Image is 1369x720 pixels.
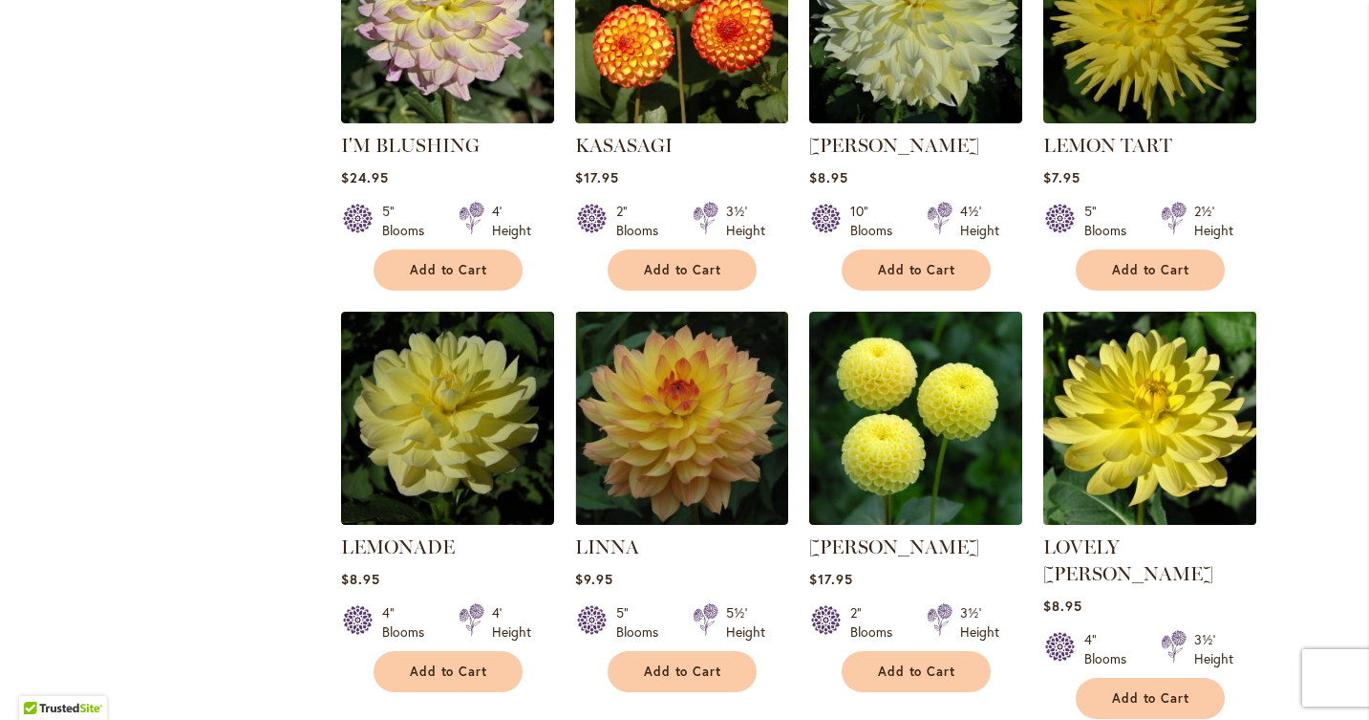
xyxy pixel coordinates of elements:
span: $17.95 [575,168,619,186]
a: LEMONADE [341,511,554,529]
button: Add to Cart [608,250,757,291]
button: Add to Cart [374,250,523,291]
span: $8.95 [1043,597,1082,615]
a: [PERSON_NAME] [809,134,979,157]
div: 5½' Height [726,603,765,642]
button: Add to Cart [842,651,991,692]
div: 2½' Height [1194,202,1233,240]
a: LINNA [575,535,639,558]
span: Add to Cart [1112,690,1190,707]
div: 3½' Height [726,202,765,240]
a: LEMONADE [341,535,455,558]
div: 2" Blooms [616,202,670,240]
span: Add to Cart [644,262,722,278]
a: [PERSON_NAME] [809,535,979,558]
div: 5" Blooms [1084,202,1138,240]
div: 2" Blooms [850,603,904,642]
a: I'M BLUSHING [341,134,480,157]
a: LOVELY RITA [1043,511,1256,529]
span: Add to Cart [878,262,956,278]
button: Add to Cart [374,651,523,692]
img: LEMONADE [341,312,554,525]
span: Add to Cart [1112,262,1190,278]
span: Add to Cart [644,664,722,680]
iframe: Launch Accessibility Center [14,652,68,706]
div: 10" Blooms [850,202,904,240]
div: 4' Height [492,603,531,642]
a: LINNA [575,511,788,529]
span: $8.95 [341,570,380,588]
a: KASASAGI [575,134,673,157]
button: Add to Cart [1076,250,1225,291]
div: 4' Height [492,202,531,240]
span: $17.95 [809,570,853,588]
div: 3½' Height [960,603,999,642]
a: La Luna [809,109,1022,127]
span: $9.95 [575,570,613,588]
div: 5" Blooms [382,202,436,240]
span: Add to Cart [410,262,488,278]
span: $8.95 [809,168,848,186]
button: Add to Cart [608,651,757,692]
a: LITTLE SCOTTIE [809,511,1022,529]
a: LEMON TART [1043,134,1172,157]
div: 4" Blooms [1084,630,1138,668]
a: I’M BLUSHING [341,109,554,127]
span: $24.95 [341,168,389,186]
div: 4½' Height [960,202,999,240]
img: LITTLE SCOTTIE [809,312,1022,525]
img: LINNA [575,312,788,525]
button: Add to Cart [1076,678,1225,719]
div: 5" Blooms [616,603,670,642]
a: KASASAGI [575,109,788,127]
span: $7.95 [1043,168,1080,186]
div: 3½' Height [1194,630,1233,668]
button: Add to Cart [842,250,991,291]
div: 4" Blooms [382,603,436,642]
a: LEMON TART [1043,109,1256,127]
span: Add to Cart [410,664,488,680]
img: LOVELY RITA [1037,306,1261,530]
span: Add to Cart [878,664,956,680]
a: LOVELY [PERSON_NAME] [1043,535,1213,585]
